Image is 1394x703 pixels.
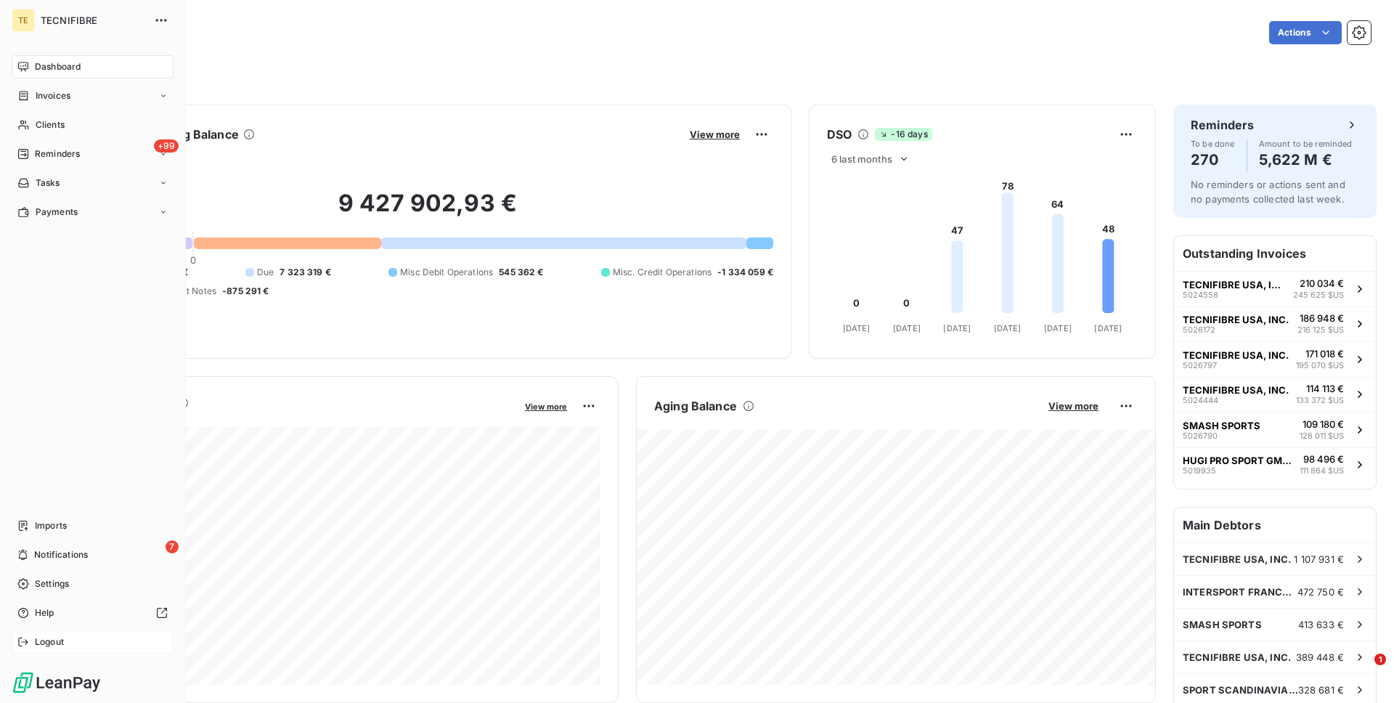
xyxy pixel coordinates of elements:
span: View more [525,402,567,412]
tspan: [DATE] [943,323,971,333]
span: Logout [35,635,64,649]
span: 328 681 € [1298,684,1344,696]
span: 1 [1374,654,1386,665]
span: 111 864 $US [1300,465,1344,477]
span: View more [1048,400,1099,412]
span: 195 070 $US [1296,359,1344,372]
span: 5026172 [1183,325,1215,334]
span: 114 113 € [1306,383,1344,394]
button: TECNIFIBRE USA, INC.5026797171 018 €195 070 $US [1174,341,1376,377]
span: 7 323 319 € [280,266,331,279]
span: -16 days [875,128,932,141]
span: SPORT SCANDINAVIA A/S. [1183,684,1298,696]
span: Misc Debit Operations [400,266,493,279]
span: 5026790 [1183,431,1218,440]
span: 186 948 € [1300,312,1344,324]
button: SMASH SPORTS5026790109 180 €128 011 $US [1174,412,1376,447]
h6: Aging Balance [654,397,737,415]
span: 5019935 [1183,466,1216,475]
span: HUGI PRO SPORT GMBH [1183,455,1294,466]
tspan: [DATE] [1044,323,1072,333]
span: View more [690,129,740,140]
span: TECNIFIBRE USA, INC. [1183,279,1287,290]
span: Invoices [36,89,70,102]
button: View more [521,399,571,413]
span: 245 625 $US [1293,289,1344,301]
span: -875 291 € [222,285,269,298]
span: -1 334 059 € [717,266,773,279]
button: View more [685,128,744,141]
span: SMASH SPORTS [1183,619,1262,630]
a: Help [12,601,174,625]
button: TECNIFIBRE USA, INC.5026172186 948 €216 125 $US [1174,306,1376,342]
span: 5024558 [1183,290,1218,299]
span: SMASH SPORTS [1183,420,1260,431]
span: Clients [36,118,65,131]
h6: Outstanding Invoices [1174,236,1376,271]
span: 1 107 931 € [1294,553,1344,565]
img: Logo LeanPay [12,671,102,694]
span: TECNIFIBRE USA, INC. [1183,314,1289,325]
span: Help [35,606,54,619]
button: TECNIFIBRE USA, INC.5024558210 034 €245 625 $US [1174,271,1376,306]
button: Actions [1269,21,1342,44]
span: Imports [35,519,67,532]
iframe: Intercom live chat [1345,654,1379,688]
span: 6 last months [831,153,892,165]
span: To be done [1191,139,1235,148]
div: TE [12,9,35,32]
tspan: [DATE] [843,323,871,333]
span: INTERSPORT FRANCE SA [1183,586,1297,598]
h4: 270 [1191,148,1235,171]
span: Reminders [35,147,80,160]
span: 5024444 [1183,396,1218,405]
span: TECNIFIBRE USA, INC. [1183,553,1291,565]
span: +99 [154,139,179,153]
span: Dashboard [35,60,81,73]
span: Misc. Credit Operations [613,266,712,279]
span: Tasks [36,176,60,190]
tspan: [DATE] [893,323,921,333]
span: 133 372 $US [1296,394,1344,407]
span: 171 018 € [1305,348,1344,359]
h6: Reminders [1191,116,1254,134]
button: View more [1044,399,1103,413]
span: No reminders or actions sent and no payments collected last week. [1191,179,1345,205]
h4: 5,622 M € [1259,148,1353,171]
span: TECNIFIBRE USA, INC. [1183,384,1289,396]
span: Notifications [34,548,88,561]
span: Monthly Revenue [82,412,515,427]
span: 109 180 € [1303,418,1344,430]
tspan: [DATE] [994,323,1022,333]
span: 216 125 $US [1297,324,1344,336]
h6: DSO [827,126,852,143]
span: 98 496 € [1303,453,1344,465]
span: 210 034 € [1300,277,1344,289]
span: 413 633 € [1298,619,1344,630]
h2: 9 427 902,93 € [82,189,773,232]
span: Settings [35,577,69,590]
span: TECNIFIBRE USA, INC. [1183,651,1291,663]
button: HUGI PRO SPORT GMBH501993598 496 €111 864 $US [1174,447,1376,483]
button: TECNIFIBRE USA, INC.5024444114 113 €133 372 $US [1174,377,1376,413]
span: 7 [166,540,179,553]
span: TECNIFIBRE [41,15,145,26]
span: 0 [190,254,196,266]
span: 5026797 [1183,361,1217,370]
span: 545 362 € [499,266,543,279]
span: 128 011 $US [1300,430,1344,442]
span: Due [257,266,274,279]
span: 389 448 € [1296,651,1344,663]
span: TECNIFIBRE USA, INC. [1183,349,1289,361]
tspan: [DATE] [1094,323,1122,333]
span: Amount to be reminded [1259,139,1353,148]
span: Payments [36,206,78,219]
span: 472 750 € [1297,586,1344,598]
h6: Main Debtors [1174,508,1376,543]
